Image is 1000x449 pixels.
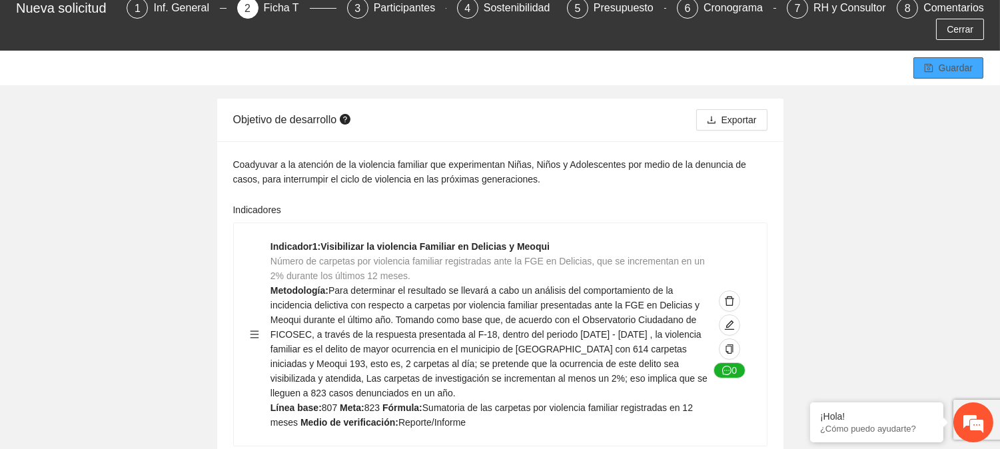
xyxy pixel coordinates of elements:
[913,57,983,79] button: saveGuardar
[354,3,360,14] span: 3
[77,148,184,282] span: Estamos en línea.
[270,241,550,252] strong: Indicador 1 : Visibilizar la violencia Familiar en Delicias y Meoqui
[270,256,705,281] span: Número de carpetas por violencia familiar registradas ante la FGE en Delicias, que se incrementan...
[696,109,767,131] button: downloadExportar
[685,3,691,14] span: 6
[719,290,740,312] button: delete
[714,362,746,378] button: message0
[924,63,933,74] span: save
[720,320,740,330] span: edit
[574,3,580,14] span: 5
[725,344,734,355] span: copy
[382,402,422,413] strong: Fórmula:
[905,3,911,14] span: 8
[947,22,973,37] span: Cerrar
[7,304,254,350] textarea: Escriba su mensaje y pulse “Intro”
[795,3,801,14] span: 7
[250,330,259,339] span: menu
[233,203,281,217] label: Indicadores
[820,411,933,422] div: ¡Hola!
[300,417,398,428] strong: Medio de verificación:
[707,115,716,126] span: download
[936,19,984,40] button: Cerrar
[398,417,466,428] span: Reporte/Informe
[270,285,708,398] span: Para determinar el resultado se llevará a cabo un análisis del comportamiento de la incidencia de...
[245,3,250,14] span: 2
[719,338,740,360] button: copy
[719,314,740,336] button: edit
[722,113,757,127] span: Exportar
[233,157,767,187] div: Coadyuvar a la atención de la violencia familiar que experimentan Niñas, Niños y Adolescentes por...
[722,366,732,376] span: message
[340,402,364,413] strong: Meta:
[270,402,693,428] span: Sumatoria de las carpetas por violencia familiar registradas en 12 meses
[364,402,380,413] span: 823
[464,3,470,14] span: 4
[939,61,973,75] span: Guardar
[69,68,224,85] div: Chatee con nosotros ahora
[270,402,322,413] strong: Línea base:
[270,285,328,296] strong: Metodología:
[219,7,250,39] div: Minimizar ventana de chat en vivo
[340,114,350,125] span: question-circle
[720,296,740,306] span: delete
[322,402,337,413] span: 807
[233,114,354,125] span: Objetivo de desarrollo
[820,424,933,434] p: ¿Cómo puedo ayudarte?
[135,3,141,14] span: 1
